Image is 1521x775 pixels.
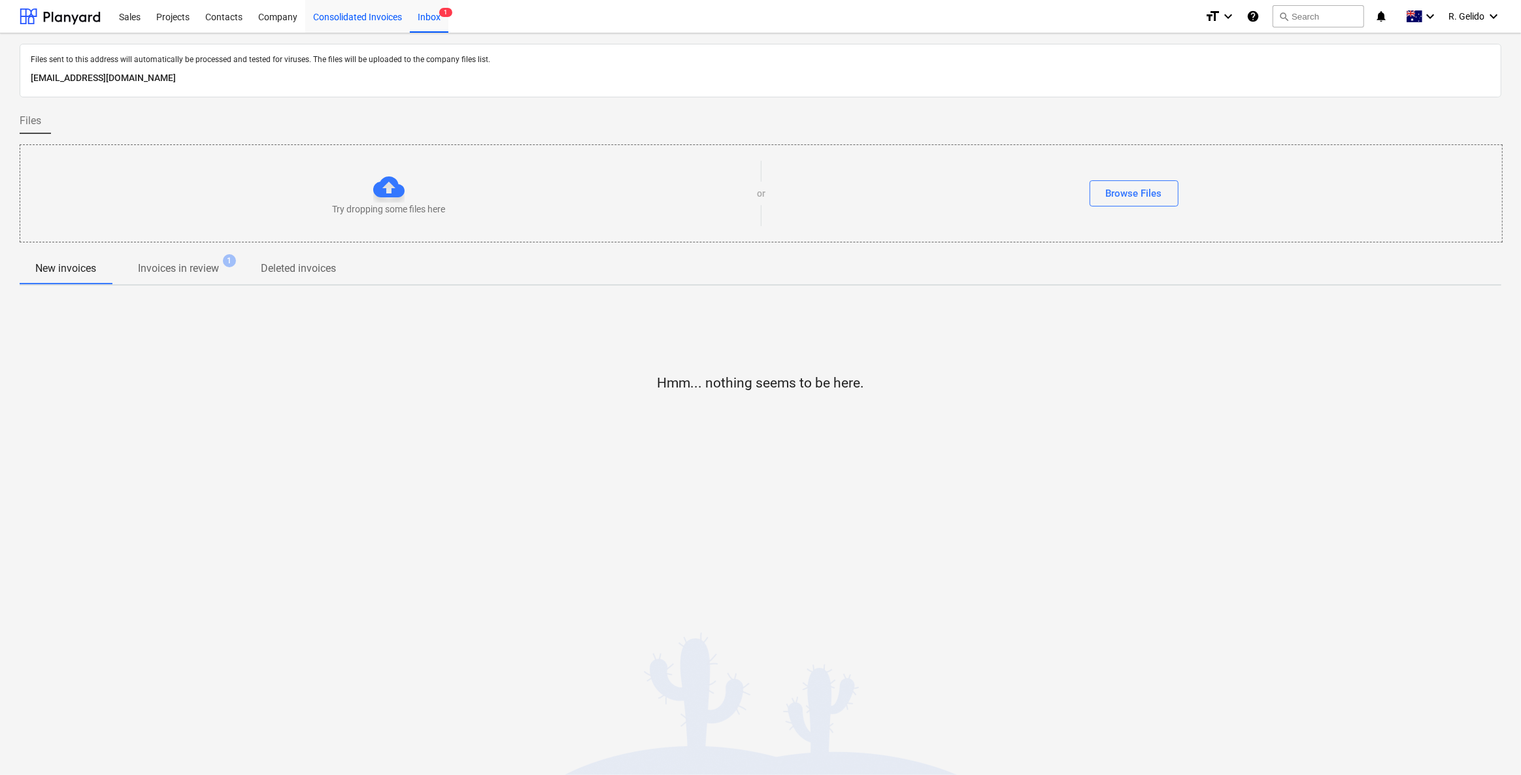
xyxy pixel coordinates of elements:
i: Knowledge base [1246,8,1260,24]
div: Try dropping some files hereorBrowse Files [20,144,1503,242]
span: search [1279,11,1289,22]
i: notifications [1375,8,1388,24]
p: Hmm... nothing seems to be here. [657,374,864,393]
span: 1 [223,254,236,267]
div: Browse Files [1106,185,1162,202]
p: New invoices [35,261,96,276]
p: or [757,187,765,200]
iframe: Chat Widget [1456,712,1521,775]
p: Try dropping some files here [332,203,445,216]
p: Deleted invoices [261,261,336,276]
span: 1 [439,8,452,17]
button: Browse Files [1090,180,1178,206]
i: keyboard_arrow_down [1486,8,1501,24]
span: Files [20,113,41,129]
p: Invoices in review [138,261,219,276]
p: Files sent to this address will automatically be processed and tested for viruses. The files will... [31,55,1490,65]
p: [EMAIL_ADDRESS][DOMAIN_NAME] [31,71,1490,86]
button: Search [1273,5,1364,27]
i: keyboard_arrow_down [1220,8,1236,24]
i: keyboard_arrow_down [1422,8,1438,24]
span: R. Gelido [1448,11,1484,22]
i: format_size [1205,8,1220,24]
